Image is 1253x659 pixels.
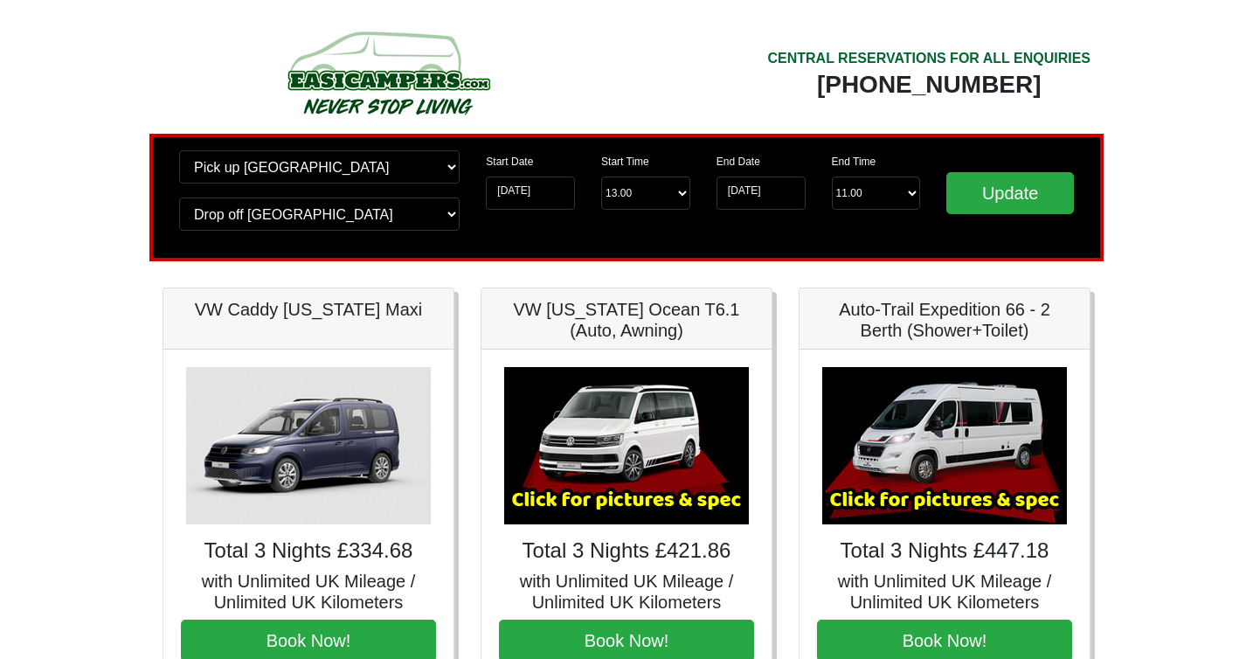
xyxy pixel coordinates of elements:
[504,367,749,524] img: VW California Ocean T6.1 (Auto, Awning)
[499,571,754,613] h5: with Unlimited UK Mileage / Unlimited UK Kilometers
[181,538,436,564] h4: Total 3 Nights £334.68
[716,177,806,210] input: Return Date
[499,538,754,564] h4: Total 3 Nights £421.86
[181,299,436,320] h5: VW Caddy [US_STATE] Maxi
[181,571,436,613] h5: with Unlimited UK Mileage / Unlimited UK Kilometers
[499,299,754,341] h5: VW [US_STATE] Ocean T6.1 (Auto, Awning)
[222,24,554,121] img: campers-checkout-logo.png
[822,367,1067,524] img: Auto-Trail Expedition 66 - 2 Berth (Shower+Toilet)
[767,69,1090,101] div: [PHONE_NUMBER]
[601,154,649,170] label: Start Time
[186,367,431,524] img: VW Caddy California Maxi
[817,299,1072,341] h5: Auto-Trail Expedition 66 - 2 Berth (Shower+Toilet)
[946,172,1074,214] input: Update
[817,571,1072,613] h5: with Unlimited UK Mileage / Unlimited UK Kilometers
[486,177,575,210] input: Start Date
[767,48,1090,69] div: CENTRAL RESERVATIONS FOR ALL ENQUIRIES
[817,538,1072,564] h4: Total 3 Nights £447.18
[486,154,533,170] label: Start Date
[716,154,760,170] label: End Date
[832,154,876,170] label: End Time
